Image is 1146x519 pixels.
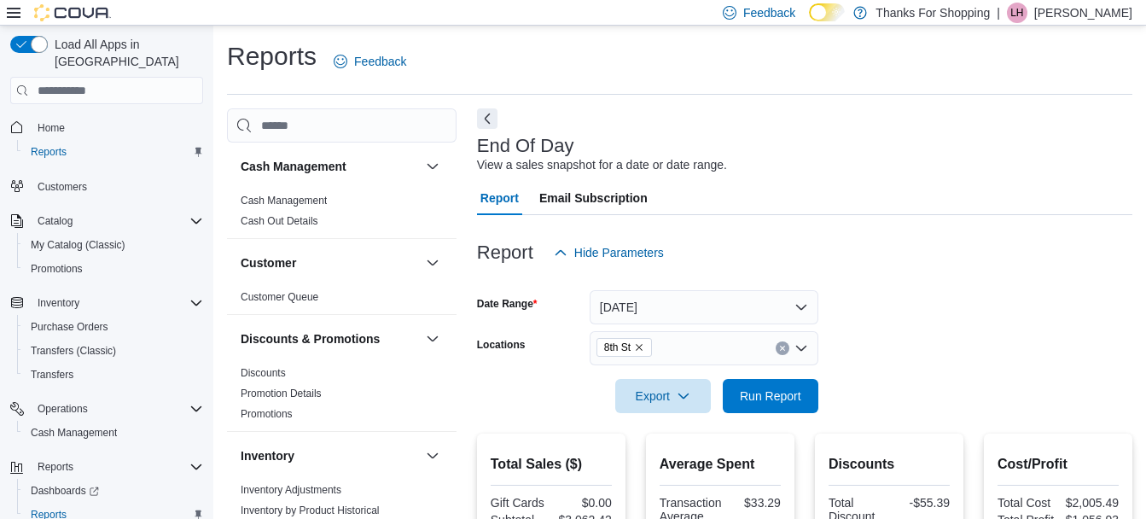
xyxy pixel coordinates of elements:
[740,388,801,405] span: Run Report
[634,342,644,353] button: Remove 8th St from selection in this group
[743,4,795,21] span: Feedback
[422,446,443,466] button: Inventory
[615,379,711,413] button: Export
[24,142,203,162] span: Reports
[48,36,203,70] span: Load All Apps in [GEOGRAPHIC_DATA]
[241,215,318,227] a: Cash Out Details
[24,235,203,255] span: My Catalog (Classic)
[998,454,1119,475] h2: Cost/Profit
[227,39,317,73] h1: Reports
[24,142,73,162] a: Reports
[3,397,210,421] button: Operations
[17,257,210,281] button: Promotions
[477,108,497,129] button: Next
[227,363,457,431] div: Discounts & Promotions
[547,236,671,270] button: Hide Parameters
[241,388,322,399] a: Promotion Details
[776,341,789,355] button: Clear input
[241,158,346,175] h3: Cash Management
[38,214,73,228] span: Catalog
[1010,3,1023,23] span: LH
[354,53,406,70] span: Feedback
[31,293,86,313] button: Inventory
[31,344,116,358] span: Transfers (Classic)
[31,211,79,231] button: Catalog
[3,455,210,479] button: Reports
[998,496,1055,510] div: Total Cost
[24,341,203,361] span: Transfers (Classic)
[422,156,443,177] button: Cash Management
[24,481,203,501] span: Dashboards
[3,174,210,199] button: Customers
[241,484,341,496] a: Inventory Adjustments
[17,233,210,257] button: My Catalog (Classic)
[241,408,293,420] a: Promotions
[31,368,73,382] span: Transfers
[24,259,203,279] span: Promotions
[241,330,380,347] h3: Discounts & Promotions
[24,423,203,443] span: Cash Management
[625,379,701,413] span: Export
[24,481,106,501] a: Dashboards
[809,3,845,21] input: Dark Mode
[422,329,443,349] button: Discounts & Promotions
[241,330,419,347] button: Discounts & Promotions
[31,399,95,419] button: Operations
[477,136,574,156] h3: End Of Day
[24,423,124,443] a: Cash Management
[574,244,664,261] span: Hide Parameters
[555,496,612,510] div: $0.00
[24,259,90,279] a: Promotions
[241,504,380,517] span: Inventory by Product Historical
[31,293,203,313] span: Inventory
[38,296,79,310] span: Inventory
[31,238,125,252] span: My Catalog (Classic)
[422,253,443,273] button: Customer
[3,114,210,139] button: Home
[31,262,83,276] span: Promotions
[241,254,419,271] button: Customer
[241,195,327,207] a: Cash Management
[17,339,210,363] button: Transfers (Classic)
[241,366,286,380] span: Discounts
[24,317,203,337] span: Purchase Orders
[477,242,533,263] h3: Report
[728,496,780,510] div: $33.29
[24,341,123,361] a: Transfers (Classic)
[24,235,132,255] a: My Catalog (Classic)
[539,181,648,215] span: Email Subscription
[38,180,87,194] span: Customers
[590,290,818,324] button: [DATE]
[723,379,818,413] button: Run Report
[997,3,1000,23] p: |
[31,145,67,159] span: Reports
[34,4,111,21] img: Cova
[241,158,419,175] button: Cash Management
[829,454,950,475] h2: Discounts
[875,3,990,23] p: Thanks For Shopping
[241,387,322,400] span: Promotion Details
[38,402,88,416] span: Operations
[38,460,73,474] span: Reports
[31,457,203,477] span: Reports
[660,454,781,475] h2: Average Spent
[241,194,327,207] span: Cash Management
[31,176,203,197] span: Customers
[17,421,210,445] button: Cash Management
[794,341,808,355] button: Open list of options
[596,338,652,357] span: 8th St
[227,287,457,314] div: Customer
[24,364,80,385] a: Transfers
[241,504,380,516] a: Inventory by Product Historical
[241,483,341,497] span: Inventory Adjustments
[24,364,203,385] span: Transfers
[3,291,210,315] button: Inventory
[241,290,318,304] span: Customer Queue
[17,140,210,164] button: Reports
[31,211,203,231] span: Catalog
[1034,3,1132,23] p: [PERSON_NAME]
[480,181,519,215] span: Report
[31,399,203,419] span: Operations
[241,447,294,464] h3: Inventory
